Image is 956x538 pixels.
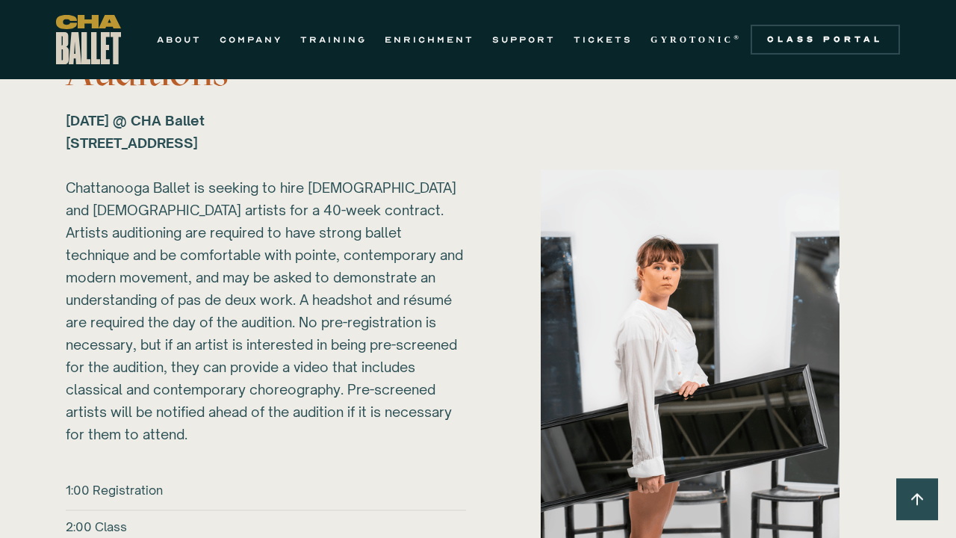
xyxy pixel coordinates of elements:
h6: 1:00 Registration [66,482,163,500]
h3: Auditions [66,50,466,95]
a: GYROTONIC® [651,31,742,49]
a: COMPANY [220,31,282,49]
a: home [56,15,121,64]
strong: GYROTONIC [651,34,733,45]
strong: [DATE] @ CHA Ballet [STREET_ADDRESS] ‍ [66,113,205,152]
a: ABOUT [157,31,202,49]
a: Class Portal [751,25,900,55]
h6: 2:00 Class [66,519,127,537]
div: Class Portal [760,34,891,46]
a: ENRICHMENT [385,31,474,49]
a: SUPPORT [492,31,556,49]
div: Chattanooga Ballet is seeking to hire [DEMOGRAPHIC_DATA] and [DEMOGRAPHIC_DATA] artists for a 40-... [66,110,466,446]
a: TRAINING [300,31,367,49]
a: TICKETS [574,31,633,49]
sup: ® [733,34,742,41]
